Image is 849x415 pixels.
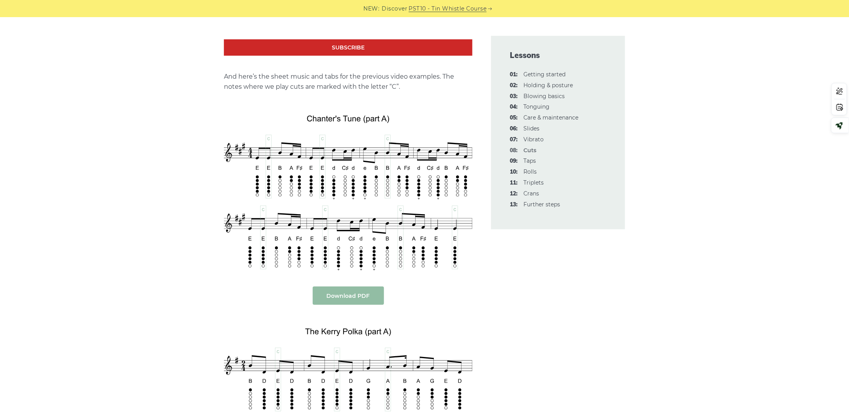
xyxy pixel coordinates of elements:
a: Download PDF [313,287,384,305]
span: 10: [510,167,518,177]
span: 09: [510,157,518,166]
span: NEW: [364,4,380,13]
span: 05: [510,113,518,123]
span: 02: [510,81,518,90]
a: 07:Vibrato [523,136,544,143]
span: 03: [510,92,518,101]
a: 10:Rolls [523,168,537,175]
a: PST10 - Tin Whistle Course [409,4,487,13]
p: And here’s the sheet music and tabs for the previous video examples. The notes where we play cuts... [224,72,472,92]
span: 01: [510,70,518,79]
a: 04:Tonguing [523,103,550,110]
span: 12: [510,189,518,199]
span: 06: [510,124,518,134]
span: Discover [382,4,408,13]
a: 05:Care & maintenance [523,114,578,121]
span: 13: [510,200,518,209]
a: 06:Slides [523,125,539,132]
a: Subscribe [224,39,472,56]
a: 03:Blowing basics [523,93,565,100]
span: 08: [510,146,518,155]
span: 11: [510,178,518,188]
a: 02:Holding & posture [523,82,573,89]
a: 01:Getting started [523,71,565,78]
span: 07: [510,135,518,144]
span: 04: [510,102,518,112]
span: Lessons [510,50,606,61]
a: 12:Crans [523,190,539,197]
a: 13:Further steps [523,201,560,208]
a: 11:Triplets [523,179,544,186]
img: Tin Whistle Cuts - Chanter's Tune [224,108,472,271]
a: 09:Taps [523,157,536,164]
strong: Cuts [523,147,536,154]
